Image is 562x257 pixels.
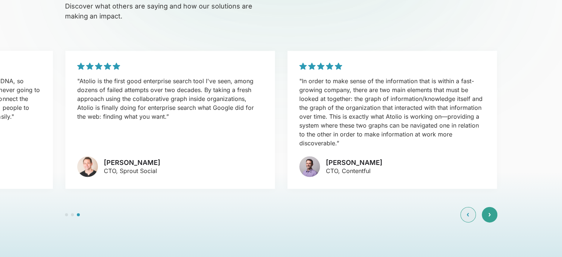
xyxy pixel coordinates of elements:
[525,222,562,257] iframe: Chat Widget
[326,166,382,175] p: CTO, Contentful
[77,156,98,177] img: avatar
[299,77,485,148] p: "In order to make sense of the information that is within a fast-growing company, there are two m...
[104,159,160,167] h3: [PERSON_NAME]
[299,156,320,177] img: avatar
[65,1,263,21] p: Discover what others are saying and how our solutions are making an impact.
[326,159,382,167] h3: [PERSON_NAME]
[104,166,160,175] p: CTO, Sprout Social
[77,77,263,121] p: "Atolio is the first good enterprise search tool I've seen, among dozens of failed attempts over ...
